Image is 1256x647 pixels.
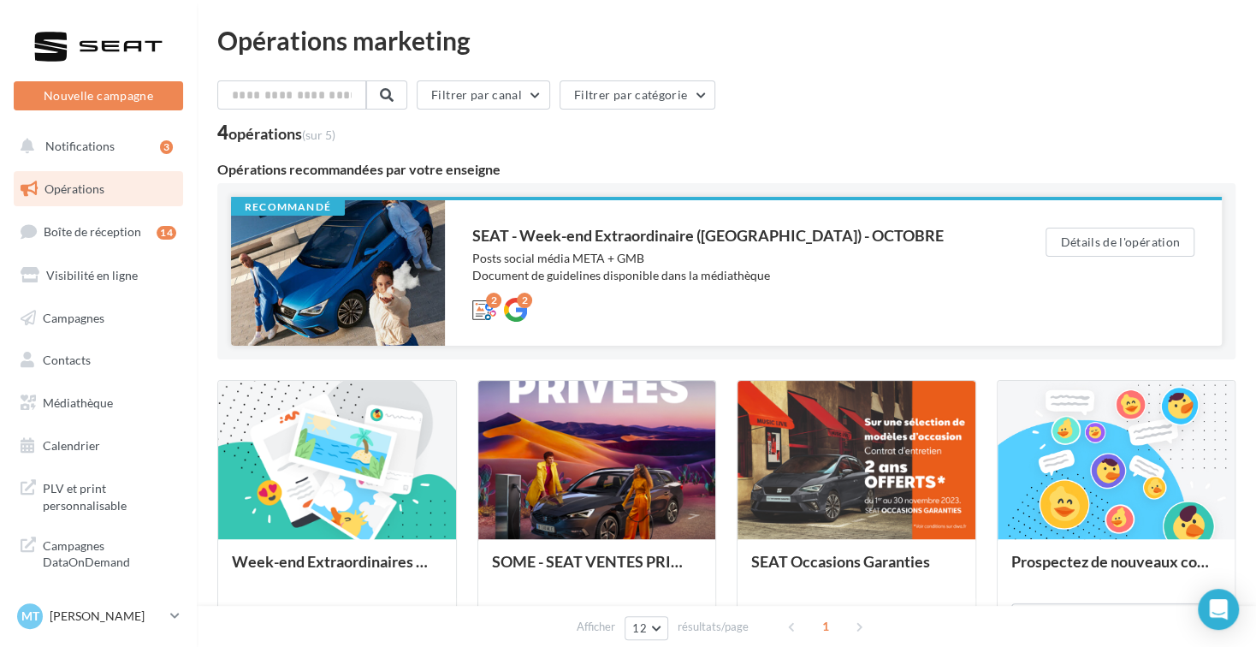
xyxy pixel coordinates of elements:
[43,438,100,453] span: Calendrier
[43,534,176,571] span: Campagnes DataOnDemand
[50,608,163,625] p: [PERSON_NAME]
[43,353,91,367] span: Contacts
[751,553,962,587] div: SEAT Occasions Garanties
[228,126,335,141] div: opérations
[10,527,187,578] a: Campagnes DataOnDemand
[1046,228,1194,257] button: Détails de l'opération
[492,553,702,587] div: SOME - SEAT VENTES PRIVEES
[10,428,187,464] a: Calendrier
[10,342,187,378] a: Contacts
[486,293,501,308] div: 2
[302,128,335,142] span: (sur 5)
[10,171,187,207] a: Opérations
[231,200,345,216] div: Recommandé
[10,258,187,294] a: Visibilité en ligne
[46,268,138,282] span: Visibilité en ligne
[43,477,176,513] span: PLV et print personnalisable
[21,608,39,625] span: MT
[472,250,977,284] div: Posts social média META + GMB Document de guidelines disponible dans la médiathèque
[678,619,749,635] span: résultats/page
[632,621,647,635] span: 12
[160,140,173,154] div: 3
[1011,553,1222,587] div: Prospectez de nouveaux contacts
[157,226,176,240] div: 14
[812,613,839,640] span: 1
[217,27,1235,53] div: Opérations marketing
[417,80,550,110] button: Filtrer par canal
[1011,603,1222,632] button: Louer des contacts
[625,616,668,640] button: 12
[43,395,113,410] span: Médiathèque
[472,228,977,243] div: SEAT - Week-end Extraordinaire ([GEOGRAPHIC_DATA]) - OCTOBRE
[10,213,187,250] a: Boîte de réception14
[14,81,183,110] button: Nouvelle campagne
[10,385,187,421] a: Médiathèque
[560,80,715,110] button: Filtrer par catégorie
[217,123,335,142] div: 4
[43,310,104,324] span: Campagnes
[10,470,187,520] a: PLV et print personnalisable
[577,619,615,635] span: Afficher
[10,128,180,164] button: Notifications 3
[45,139,115,153] span: Notifications
[10,300,187,336] a: Campagnes
[232,553,442,587] div: Week-end Extraordinaires Octobre 2025
[217,163,1235,176] div: Opérations recommandées par votre enseigne
[1198,589,1239,630] div: Open Intercom Messenger
[14,600,183,632] a: MT [PERSON_NAME]
[44,224,141,239] span: Boîte de réception
[517,293,532,308] div: 2
[44,181,104,196] span: Opérations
